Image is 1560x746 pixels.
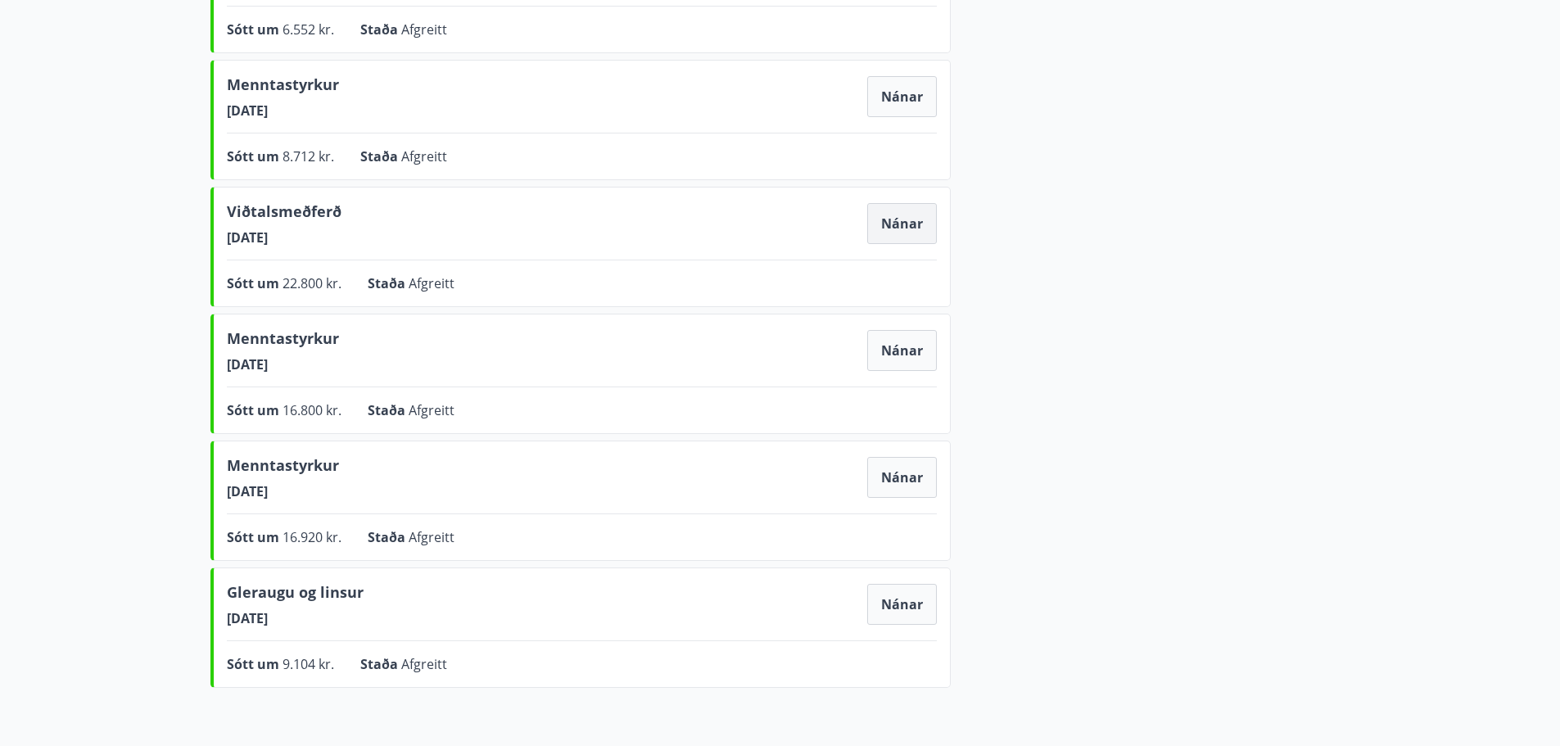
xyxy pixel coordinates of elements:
[227,328,339,355] span: Menntastyrkur
[867,203,937,244] button: Nánar
[227,274,283,292] span: Sótt um
[409,528,454,546] span: Afgreitt
[283,401,341,419] span: 16.800 kr.
[227,482,339,500] span: [DATE]
[227,401,283,419] span: Sótt um
[401,655,447,673] span: Afgreitt
[409,274,454,292] span: Afgreitt
[401,20,447,38] span: Afgreitt
[227,355,339,373] span: [DATE]
[401,147,447,165] span: Afgreitt
[227,102,339,120] span: [DATE]
[227,528,283,546] span: Sótt um
[227,581,364,609] span: Gleraugu og linsur
[227,454,339,482] span: Menntastyrkur
[409,401,454,419] span: Afgreitt
[360,147,401,165] span: Staða
[360,20,401,38] span: Staða
[283,655,334,673] span: 9.104 kr.
[283,528,341,546] span: 16.920 kr.
[283,274,341,292] span: 22.800 kr.
[368,528,409,546] span: Staða
[283,20,334,38] span: 6.552 kr.
[368,274,409,292] span: Staða
[283,147,334,165] span: 8.712 kr.
[867,76,937,117] button: Nánar
[227,655,283,673] span: Sótt um
[867,330,937,371] button: Nánar
[360,655,401,673] span: Staða
[867,584,937,625] button: Nánar
[867,457,937,498] button: Nánar
[227,74,339,102] span: Menntastyrkur
[227,147,283,165] span: Sótt um
[227,609,364,627] span: [DATE]
[227,228,341,246] span: [DATE]
[368,401,409,419] span: Staða
[227,20,283,38] span: Sótt um
[227,201,341,228] span: Viðtalsmeðferð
